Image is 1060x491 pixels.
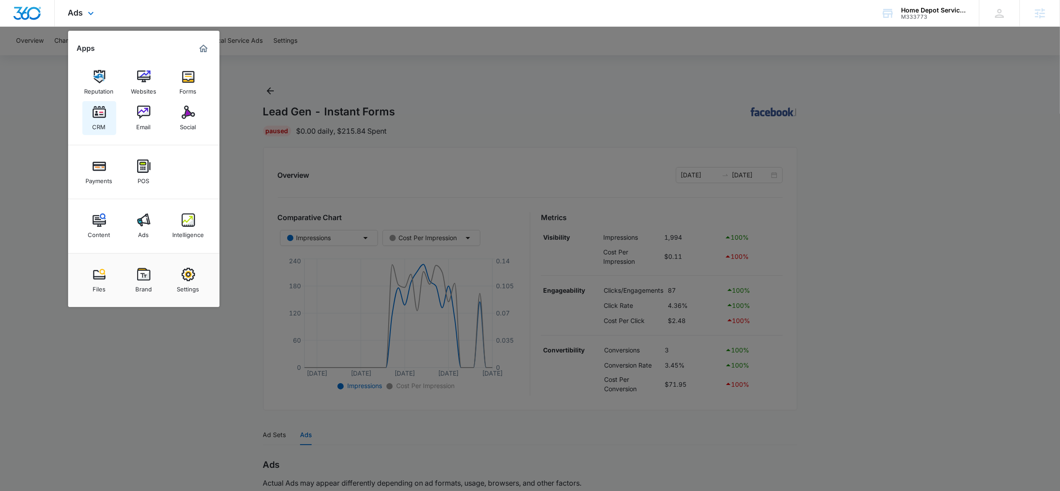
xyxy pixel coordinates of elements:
[171,65,205,99] a: Forms
[137,119,151,131] div: Email
[98,53,150,58] div: Keywords by Traffic
[85,83,114,95] div: Reputation
[177,281,199,293] div: Settings
[138,227,149,238] div: Ads
[77,44,95,53] h2: Apps
[89,52,96,59] img: tab_keywords_by_traffic_grey.svg
[23,23,98,30] div: Domain: [DOMAIN_NAME]
[127,65,161,99] a: Websites
[14,23,21,30] img: website_grey.svg
[127,101,161,135] a: Email
[25,14,44,21] div: v 4.0.25
[171,263,205,297] a: Settings
[901,7,966,14] div: account name
[82,263,116,297] a: Files
[127,263,161,297] a: Brand
[196,41,211,56] a: Marketing 360® Dashboard
[88,227,110,238] div: Content
[86,173,113,184] div: Payments
[138,173,150,184] div: POS
[180,119,196,131] div: Social
[171,101,205,135] a: Social
[82,155,116,189] a: Payments
[180,83,197,95] div: Forms
[82,209,116,243] a: Content
[93,119,106,131] div: CRM
[131,83,156,95] div: Websites
[172,227,204,238] div: Intelligence
[68,8,83,17] span: Ads
[127,155,161,189] a: POS
[14,14,21,21] img: logo_orange.svg
[24,52,31,59] img: tab_domain_overview_orange.svg
[135,281,152,293] div: Brand
[93,281,106,293] div: Files
[34,53,80,58] div: Domain Overview
[82,65,116,99] a: Reputation
[901,14,966,20] div: account id
[127,209,161,243] a: Ads
[171,209,205,243] a: Intelligence
[82,101,116,135] a: CRM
